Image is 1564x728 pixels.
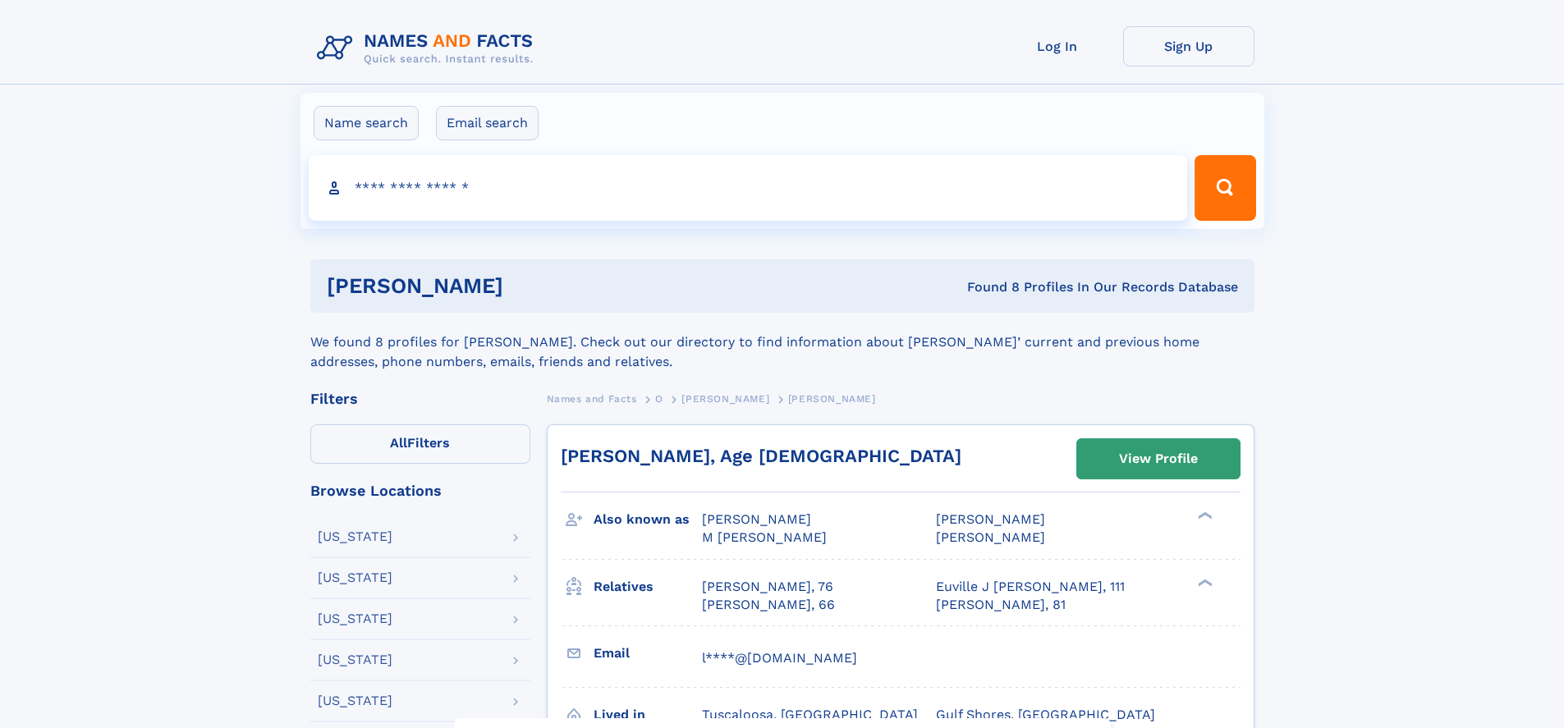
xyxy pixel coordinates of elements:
a: [PERSON_NAME], 81 [936,596,1066,614]
div: ❯ [1194,577,1213,588]
a: O [655,388,663,409]
div: We found 8 profiles for [PERSON_NAME]. Check out our directory to find information about [PERSON_... [310,313,1254,372]
div: ❯ [1194,511,1213,521]
div: [US_STATE] [318,694,392,707]
a: [PERSON_NAME], Age [DEMOGRAPHIC_DATA] [561,446,961,466]
div: [US_STATE] [318,571,392,584]
a: Euville J [PERSON_NAME], 111 [936,578,1125,596]
h3: Relatives [594,573,702,601]
div: [US_STATE] [318,653,392,666]
a: Log In [992,26,1123,66]
input: search input [309,155,1188,221]
label: Filters [310,424,530,464]
span: Gulf Shores, [GEOGRAPHIC_DATA] [936,707,1155,722]
label: Name search [314,106,419,140]
a: [PERSON_NAME], 76 [702,578,833,596]
div: Filters [310,391,530,406]
a: [PERSON_NAME], 66 [702,596,835,614]
span: Tuscaloosa, [GEOGRAPHIC_DATA] [702,707,918,722]
h3: Also known as [594,506,702,533]
span: M [PERSON_NAME] [702,529,827,545]
span: [PERSON_NAME] [936,529,1045,545]
span: [PERSON_NAME] [788,393,876,405]
h1: [PERSON_NAME] [327,276,736,296]
div: View Profile [1119,440,1198,478]
span: O [655,393,663,405]
span: [PERSON_NAME] [936,511,1045,527]
a: Sign Up [1123,26,1254,66]
span: [PERSON_NAME] [681,393,769,405]
h3: Email [594,639,702,667]
a: Names and Facts [547,388,637,409]
div: [US_STATE] [318,530,392,543]
a: View Profile [1077,439,1240,478]
span: All [390,435,407,451]
div: Found 8 Profiles In Our Records Database [735,278,1238,296]
div: [US_STATE] [318,612,392,625]
span: [PERSON_NAME] [702,511,811,527]
button: Search Button [1195,155,1255,221]
label: Email search [436,106,539,140]
div: Browse Locations [310,483,530,498]
img: Logo Names and Facts [310,26,547,71]
a: [PERSON_NAME] [681,388,769,409]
